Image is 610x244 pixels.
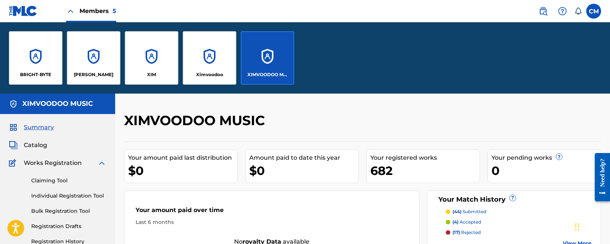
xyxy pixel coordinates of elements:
a: AccountsBRIGHT-BYTE [9,31,62,85]
span: ? [556,154,562,160]
a: Bulk Registration Tool [31,207,106,215]
div: 682 [370,162,480,179]
span: (4) [452,219,458,225]
img: Summary [9,123,18,132]
div: Your Match History [437,195,591,205]
p: Ximvoodoo [196,71,223,78]
div: Drag [575,216,580,238]
div: Notifications [574,7,582,15]
p: XIM [147,71,156,78]
a: (44) submitted [446,208,591,215]
div: 0 [491,162,601,179]
a: CatalogCatalog [9,141,47,150]
a: Accounts[PERSON_NAME] [67,31,120,85]
div: Help [555,4,570,19]
span: (17) [452,230,460,235]
img: help [558,7,567,16]
h5: XIMVOODOO MUSIC [22,100,93,108]
div: $0 [249,162,358,179]
a: AccountsXIM [125,31,178,85]
img: search [539,7,548,16]
p: BRIGHT-BYTE [20,71,51,78]
span: Catalog [24,141,47,150]
a: AccountsXimvoodoo [183,31,236,85]
p: accepted [452,219,481,225]
img: Works Registration [9,159,19,167]
iframe: Resource Center [589,147,610,207]
span: (44) [452,209,461,214]
a: Claiming Tool [31,177,106,185]
div: Last 6 months [136,218,408,226]
iframe: Chat Widget [573,208,610,244]
img: Close [66,7,75,16]
img: expand [97,159,106,167]
div: Amount paid to date this year [249,153,358,162]
a: Public Search [536,4,551,19]
h2: XIMVOODOO MUSIC [124,112,269,129]
a: (4) accepted [446,219,591,225]
span: Summary [24,123,54,132]
span: ? [510,195,516,201]
p: Cheryl Morey [74,71,113,78]
a: (17) rejected [446,229,591,236]
a: Individual Registration Tool [31,192,106,200]
div: $0 [128,162,237,179]
div: Your registered works [370,153,480,162]
span: Members [80,7,116,15]
div: Your pending works [491,153,601,162]
div: Your amount paid over time [136,206,408,218]
div: User Menu [586,4,601,19]
img: Catalog [9,141,18,150]
a: Registration Drafts [31,222,106,230]
a: SummarySummary [9,123,54,132]
img: MLC Logo [9,6,38,16]
a: AccountsXIMVOODOO MUSIC [241,31,294,85]
span: Works Registration [24,159,82,167]
img: Accounts [9,100,18,108]
span: 5 [113,7,116,14]
p: submitted [452,208,486,215]
div: Your amount paid last distribution [128,153,237,162]
p: XIMVOODOO MUSIC [247,71,288,78]
p: rejected [452,229,481,236]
